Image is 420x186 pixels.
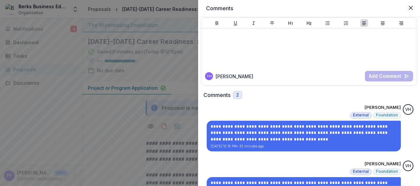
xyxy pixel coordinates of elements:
span: External [353,169,369,174]
button: Underline [231,19,239,27]
h2: Comments [206,5,412,12]
p: [PERSON_NAME] [216,73,253,80]
button: Heading 2 [305,19,313,27]
div: Valeri Harteg [405,164,411,168]
button: Align Center [379,19,387,27]
button: Italicize [250,19,258,27]
div: Valeri Harteg [405,108,411,112]
button: Strike [268,19,276,27]
button: Close [405,3,416,13]
button: Align Right [397,19,405,27]
p: [DATE] 12:15 PM • 32 minutes ago [211,144,397,149]
span: External [353,113,369,117]
p: [PERSON_NAME] [365,104,401,111]
span: 2 [236,92,239,98]
span: Foundation [376,113,398,117]
button: Bold [213,19,221,27]
button: Bullet List [324,19,332,27]
p: [PERSON_NAME] [365,161,401,167]
div: Terri Hill [207,75,212,78]
span: Foundation [376,169,398,174]
button: Align Left [360,19,368,27]
button: Ordered List [342,19,350,27]
button: Add Comment [365,71,413,81]
button: Heading 1 [287,19,295,27]
h2: Comments [203,92,230,98]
